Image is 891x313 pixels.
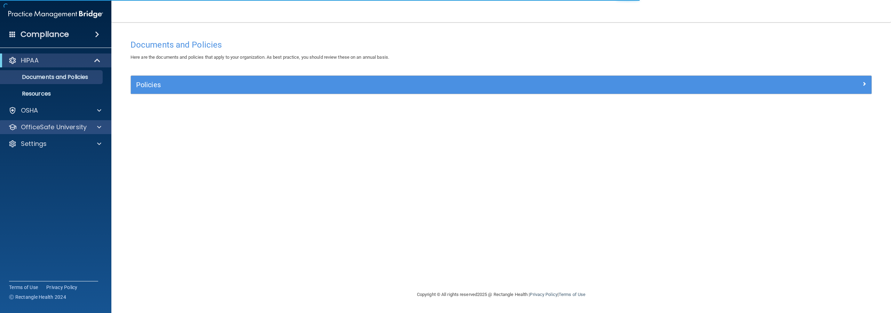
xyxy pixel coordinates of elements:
[374,283,628,306] div: Copyright © All rights reserved 2025 @ Rectangle Health | |
[136,79,866,90] a: Policies
[21,30,69,39] h4: Compliance
[21,56,39,65] p: HIPAA
[21,140,47,148] p: Settings
[559,292,585,297] a: Terms of Use
[5,90,100,97] p: Resources
[21,106,38,115] p: OSHA
[5,74,100,81] p: Documents and Policies
[131,55,389,60] span: Here are the documents and policies that apply to your organization. As best practice, you should...
[8,123,101,131] a: OfficeSafe University
[530,292,557,297] a: Privacy Policy
[46,284,78,291] a: Privacy Policy
[136,81,681,89] h5: Policies
[9,294,66,300] span: Ⓒ Rectangle Health 2024
[8,106,101,115] a: OSHA
[8,7,103,21] img: PMB logo
[8,56,101,65] a: HIPAA
[131,40,872,49] h4: Documents and Policies
[8,140,101,148] a: Settings
[21,123,87,131] p: OfficeSafe University
[9,284,38,291] a: Terms of Use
